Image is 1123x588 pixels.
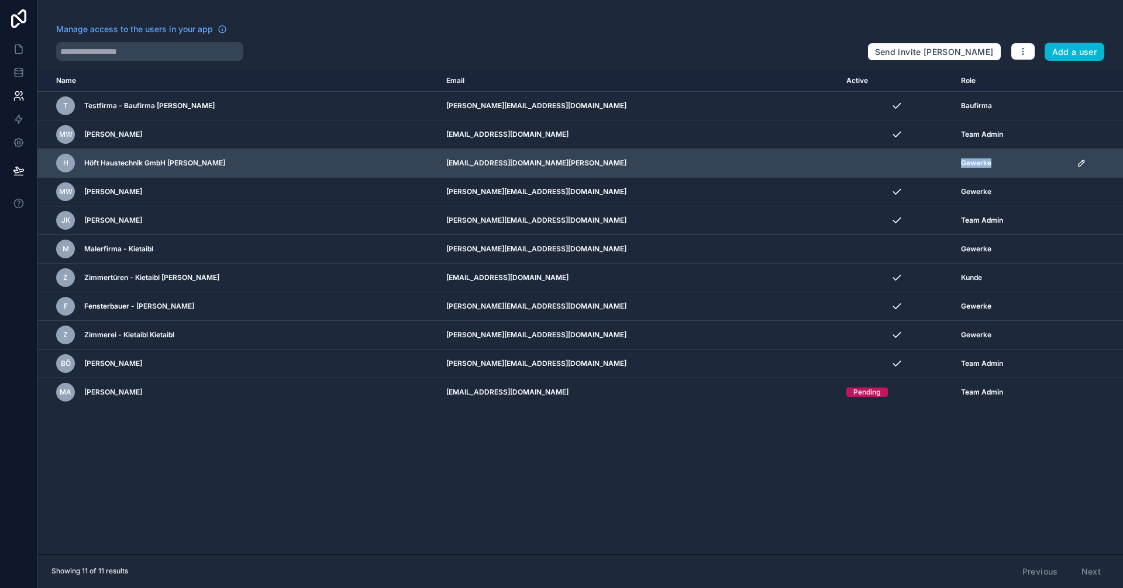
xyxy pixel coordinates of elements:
[961,302,991,311] span: Gewerke
[84,158,225,168] span: Höft Haustechnik GmbH [PERSON_NAME]
[63,101,68,110] span: T
[961,216,1003,225] span: Team Admin
[961,130,1003,139] span: Team Admin
[439,321,840,350] td: [PERSON_NAME][EMAIL_ADDRESS][DOMAIN_NAME]
[439,120,840,149] td: [EMAIL_ADDRESS][DOMAIN_NAME]
[961,330,991,340] span: Gewerke
[84,273,219,282] span: Zimmertüren - Kietaibl [PERSON_NAME]
[439,178,840,206] td: [PERSON_NAME][EMAIL_ADDRESS][DOMAIN_NAME]
[954,70,1070,92] th: Role
[61,359,71,368] span: BÖ
[84,359,142,368] span: [PERSON_NAME]
[63,244,69,254] span: M
[839,70,954,92] th: Active
[439,206,840,235] td: [PERSON_NAME][EMAIL_ADDRESS][DOMAIN_NAME]
[64,302,68,311] span: F
[853,388,881,397] div: Pending
[84,388,142,397] span: [PERSON_NAME]
[1045,43,1105,61] button: Add a user
[84,101,215,110] span: Testfirma - Baufirma [PERSON_NAME]
[439,235,840,264] td: [PERSON_NAME][EMAIL_ADDRESS][DOMAIN_NAME]
[961,158,991,168] span: Gewerke
[961,101,992,110] span: Baufirma
[867,43,1001,61] button: Send invite [PERSON_NAME]
[961,244,991,254] span: Gewerke
[61,216,70,225] span: JK
[961,187,991,196] span: Gewerke
[84,302,194,311] span: Fensterbauer - [PERSON_NAME]
[37,70,1123,554] div: scrollable content
[84,187,142,196] span: [PERSON_NAME]
[51,566,128,576] span: Showing 11 of 11 results
[63,273,68,282] span: Z
[37,70,439,92] th: Name
[56,23,213,35] span: Manage access to the users in your app
[439,350,840,378] td: [PERSON_NAME][EMAIL_ADDRESS][DOMAIN_NAME]
[961,359,1003,368] span: Team Admin
[59,130,73,139] span: MW
[63,330,68,340] span: Z
[439,149,840,178] td: [EMAIL_ADDRESS][DOMAIN_NAME][PERSON_NAME]
[439,378,840,407] td: [EMAIL_ADDRESS][DOMAIN_NAME]
[439,264,840,292] td: [EMAIL_ADDRESS][DOMAIN_NAME]
[84,330,174,340] span: Zimmerei - Kietaibl Kietaibl
[59,187,73,196] span: MW
[84,130,142,139] span: [PERSON_NAME]
[439,292,840,321] td: [PERSON_NAME][EMAIL_ADDRESS][DOMAIN_NAME]
[84,216,142,225] span: [PERSON_NAME]
[63,158,68,168] span: H
[84,244,153,254] span: Malerfirma - Kietaibl
[961,273,982,282] span: Kunde
[961,388,1003,397] span: Team Admin
[439,70,840,92] th: Email
[56,23,227,35] a: Manage access to the users in your app
[439,92,840,120] td: [PERSON_NAME][EMAIL_ADDRESS][DOMAIN_NAME]
[60,388,71,397] span: MA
